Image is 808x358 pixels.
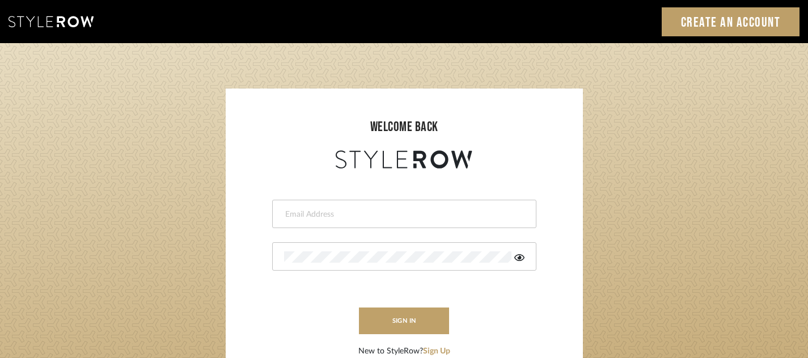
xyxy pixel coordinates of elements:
div: welcome back [237,117,572,137]
input: Email Address [284,209,522,220]
div: New to StyleRow? [358,346,450,357]
a: Create an Account [662,7,800,36]
button: Sign Up [423,346,450,357]
button: sign in [359,308,450,334]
